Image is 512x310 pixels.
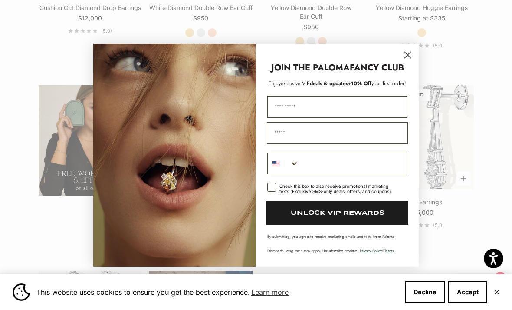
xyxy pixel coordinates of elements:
button: Close [494,290,499,295]
strong: JOIN THE PALOMA [271,61,350,74]
button: UNLOCK VIP REWARDS [266,201,408,225]
span: Enjoy [269,80,281,87]
a: Privacy Policy [360,248,382,253]
button: Search Countries [268,153,299,174]
button: Close dialog [400,47,415,63]
span: deals & updates [281,80,348,87]
strong: FANCY CLUB [350,61,404,74]
span: & . [360,248,395,253]
a: Terms [384,248,394,253]
span: This website uses cookies to ensure you get the best experience. [36,286,398,299]
input: First Name [267,96,407,118]
p: By submitting, you agree to receive marketing emails and texts from Paloma Diamonds. Msg rates ma... [267,233,407,253]
span: exclusive VIP [281,80,310,87]
a: Learn more [250,286,290,299]
img: Cookie banner [13,283,30,301]
input: Email [267,122,408,144]
div: Check this box to also receive promotional marketing texts (Exclusive SMS-only deals, offers, and... [279,183,397,194]
button: Decline [405,281,445,303]
button: Accept [448,281,487,303]
img: United States [272,160,279,167]
img: Loading... [93,44,256,267]
span: 10% Off [351,80,371,87]
span: + your first order! [348,80,406,87]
